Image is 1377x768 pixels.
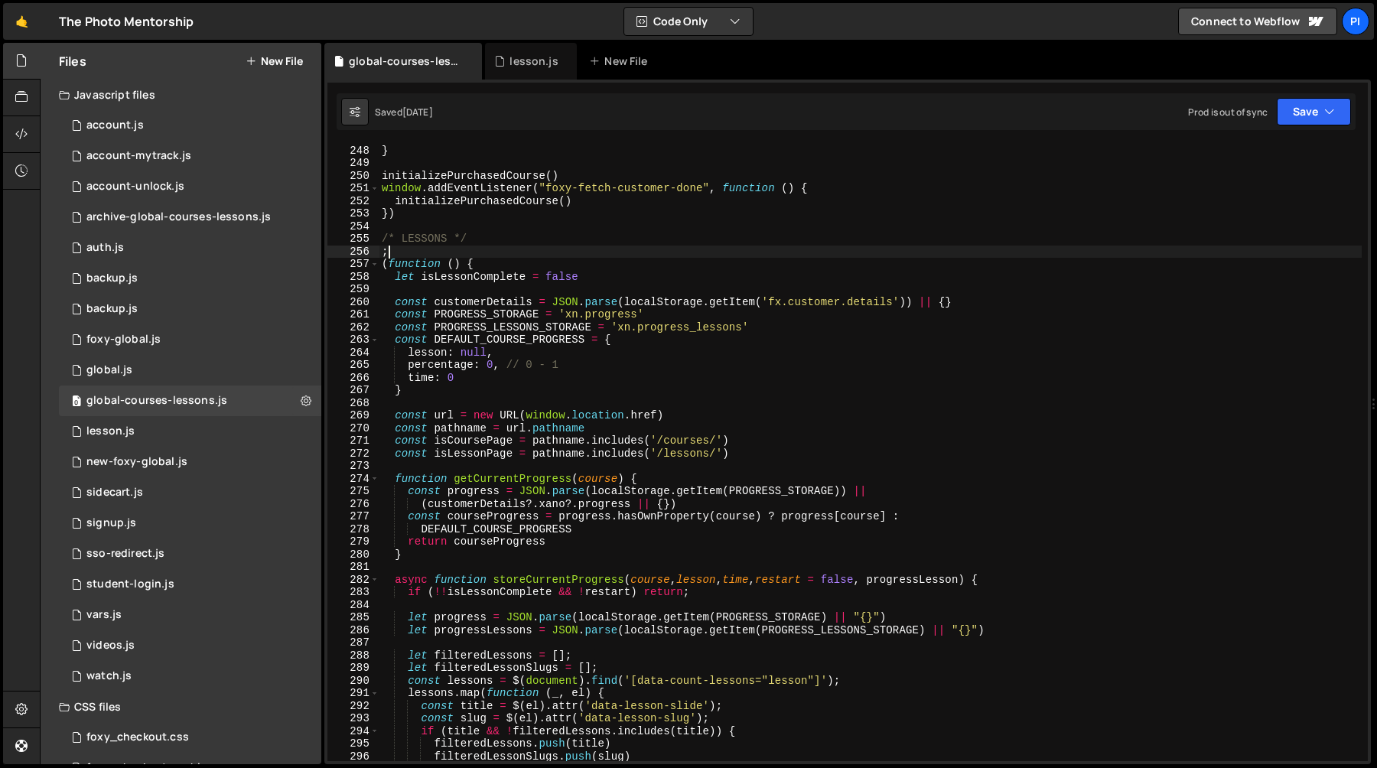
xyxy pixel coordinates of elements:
[327,271,379,284] div: 258
[375,106,433,119] div: Saved
[624,8,753,35] button: Code Only
[1342,8,1369,35] a: Pi
[86,119,144,132] div: account.js
[86,363,132,377] div: global.js
[86,302,138,316] div: backup.js
[327,283,379,296] div: 259
[327,207,379,220] div: 253
[86,394,227,408] div: global-courses-lessons.js
[509,54,558,69] div: lesson.js
[59,141,321,171] div: 13533/38628.js
[327,485,379,498] div: 275
[59,324,321,355] div: 13533/34219.js
[86,241,124,255] div: auth.js
[1178,8,1337,35] a: Connect to Webflow
[59,294,321,324] div: 13533/45030.js
[327,498,379,511] div: 276
[327,636,379,649] div: 287
[327,611,379,624] div: 285
[327,258,379,271] div: 257
[86,578,174,591] div: student-login.js
[327,246,379,259] div: 256
[327,460,379,473] div: 273
[327,649,379,662] div: 288
[59,539,321,569] div: 13533/47004.js
[86,669,132,683] div: watch.js
[86,149,191,163] div: account-mytrack.js
[327,182,379,195] div: 251
[327,750,379,763] div: 296
[41,80,321,110] div: Javascript files
[59,416,321,447] div: 13533/35472.js
[327,195,379,208] div: 252
[327,535,379,548] div: 279
[327,384,379,397] div: 267
[327,347,379,360] div: 264
[59,477,321,508] div: 13533/43446.js
[402,106,433,119] div: [DATE]
[59,233,321,263] div: 13533/34034.js
[86,425,135,438] div: lesson.js
[327,737,379,750] div: 295
[86,516,136,530] div: signup.js
[86,547,164,561] div: sso-redirect.js
[327,308,379,321] div: 261
[327,296,379,309] div: 260
[327,700,379,713] div: 292
[59,630,321,661] div: 13533/42246.js
[327,447,379,460] div: 272
[86,455,187,469] div: new-foxy-global.js
[327,675,379,688] div: 290
[327,334,379,347] div: 263
[59,569,321,600] div: 13533/46953.js
[86,639,135,652] div: videos.js
[327,574,379,587] div: 282
[327,409,379,422] div: 269
[59,12,194,31] div: The Photo Mentorship
[59,202,321,233] div: 13533/43968.js
[327,397,379,410] div: 268
[86,333,161,347] div: foxy-global.js
[86,486,143,500] div: sidecart.js
[327,145,379,158] div: 248
[59,171,321,202] div: 13533/41206.js
[86,210,271,224] div: archive-global-courses-lessons.js
[72,396,81,408] span: 0
[86,272,138,285] div: backup.js
[327,220,379,233] div: 254
[86,608,122,622] div: vars.js
[327,662,379,675] div: 289
[59,110,321,141] div: 13533/34220.js
[59,508,321,539] div: 13533/35364.js
[327,359,379,372] div: 265
[1277,98,1351,125] button: Save
[327,170,379,183] div: 250
[246,55,303,67] button: New File
[59,53,86,70] h2: Files
[327,712,379,725] div: 293
[59,600,321,630] div: 13533/38978.js
[327,372,379,385] div: 266
[327,321,379,334] div: 262
[327,434,379,447] div: 271
[59,355,321,386] div: 13533/39483.js
[327,233,379,246] div: 255
[59,386,321,416] div: 13533/35292.js
[589,54,653,69] div: New File
[1188,106,1268,119] div: Prod is out of sync
[3,3,41,40] a: 🤙
[327,157,379,170] div: 249
[41,692,321,722] div: CSS files
[327,624,379,637] div: 286
[59,447,321,477] div: 13533/40053.js
[327,599,379,612] div: 284
[327,422,379,435] div: 270
[327,473,379,486] div: 274
[59,722,321,753] div: 13533/38507.css
[327,510,379,523] div: 277
[86,180,184,194] div: account-unlock.js
[327,523,379,536] div: 278
[349,54,464,69] div: global-courses-lessons.js
[59,661,321,692] div: 13533/38527.js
